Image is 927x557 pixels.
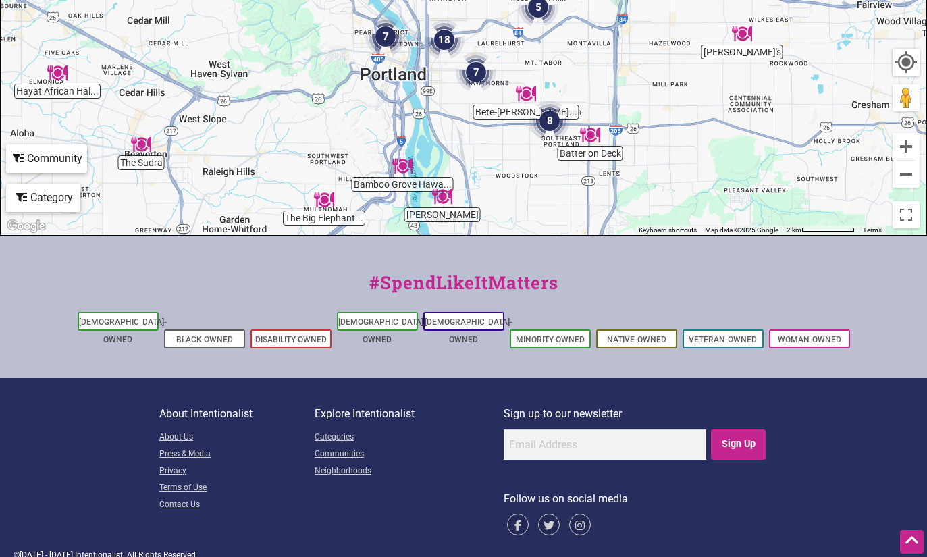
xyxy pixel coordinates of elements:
[783,226,859,235] button: Map Scale: 2 km per 75 pixels
[575,120,606,151] div: Batter on Deck
[504,429,706,460] input: Email Address
[387,151,418,182] div: Bamboo Grove Hawaiian Grille
[450,47,502,98] div: 7
[510,78,541,109] div: Bete-Lukas Ethiopian Restaurant
[504,405,768,423] p: Sign up to our newsletter
[309,184,340,215] div: The Big Elephant Kitchen
[42,57,73,88] div: Hayat African Halal Restaurant
[427,181,458,212] div: Wei Wei
[524,95,575,147] div: 8
[425,317,512,344] a: [DEMOGRAPHIC_DATA]-Owned
[360,11,411,62] div: 7
[893,133,920,160] button: Zoom in
[711,429,766,460] input: Sign Up
[893,49,920,76] button: Your Location
[6,184,80,212] div: Filter by category
[893,84,920,111] button: Drag Pegman onto the map to open Street View
[79,317,167,344] a: [DEMOGRAPHIC_DATA]-Owned
[4,217,49,235] a: Open this area in Google Maps (opens a new window)
[255,335,327,344] a: Disability-Owned
[726,18,758,49] div: Mando's
[893,161,920,188] button: Zoom out
[176,335,233,344] a: Black-Owned
[159,497,315,514] a: Contact Us
[4,217,49,235] img: Google
[419,14,470,65] div: 18
[159,480,315,497] a: Terms of Use
[705,226,778,234] span: Map data ©2025 Google
[7,185,79,211] div: Category
[6,144,87,173] div: Filter by Community
[126,129,157,160] div: The Sudra
[607,335,666,344] a: Native-Owned
[159,446,315,463] a: Press & Media
[159,405,315,423] p: About Intentionalist
[892,201,920,229] button: Toggle fullscreen view
[159,463,315,480] a: Privacy
[504,490,768,508] p: Follow us on social media
[900,530,924,554] div: Scroll Back to Top
[338,317,426,344] a: [DEMOGRAPHIC_DATA]-Owned
[516,335,585,344] a: Minority-Owned
[689,335,757,344] a: Veteran-Owned
[159,429,315,446] a: About Us
[787,226,801,234] span: 2 km
[639,226,697,235] button: Keyboard shortcuts
[863,226,882,234] a: Terms
[315,463,504,480] a: Neighborhoods
[315,429,504,446] a: Categories
[315,405,504,423] p: Explore Intentionalist
[315,446,504,463] a: Communities
[7,146,86,171] div: Community
[778,335,841,344] a: Woman-Owned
